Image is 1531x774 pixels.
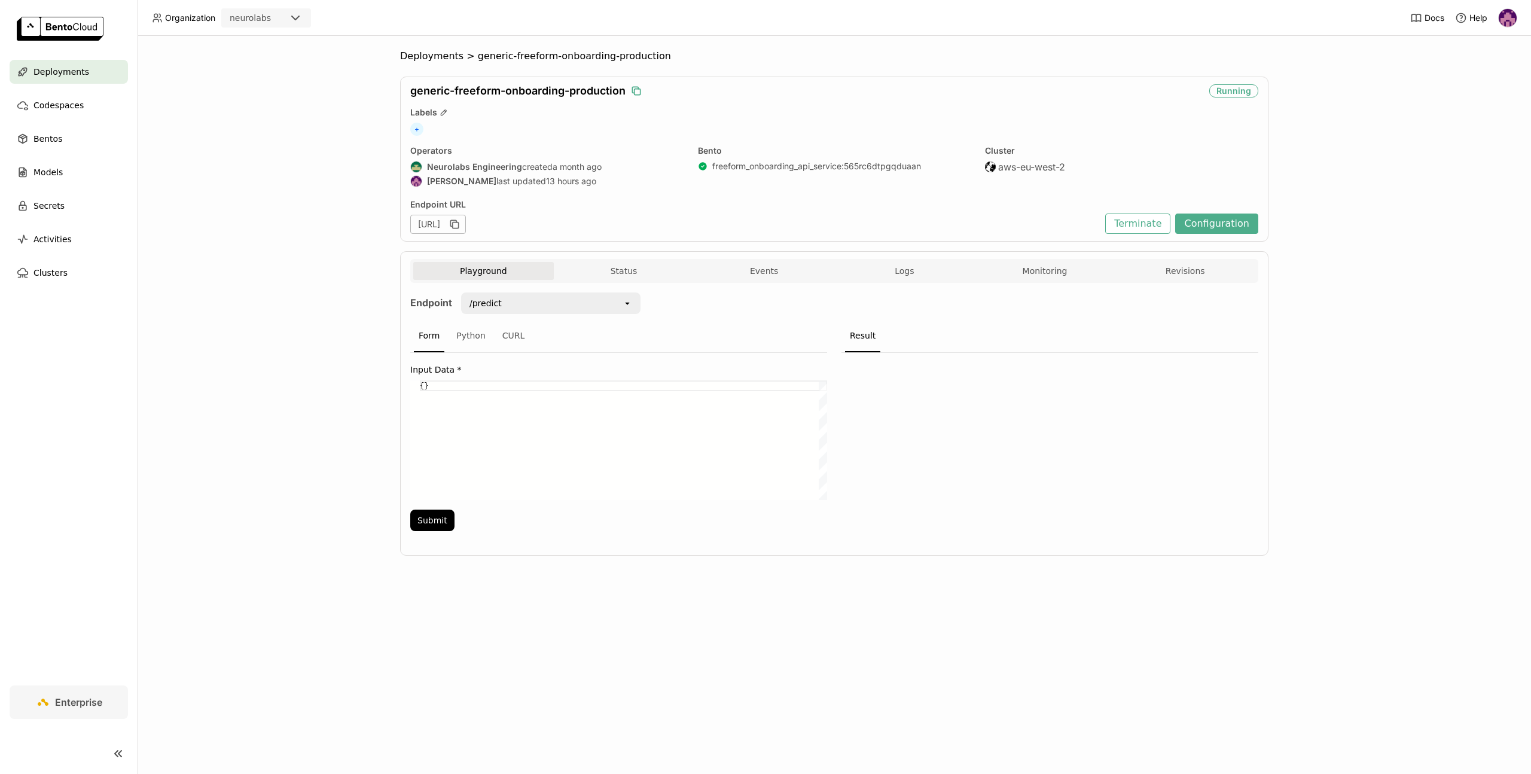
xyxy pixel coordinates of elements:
span: a month ago [553,161,602,172]
a: Activities [10,227,128,251]
strong: [PERSON_NAME] [427,176,496,187]
span: {} [420,382,428,390]
span: Bentos [33,132,62,146]
div: Running [1209,84,1258,97]
button: Status [554,262,694,280]
button: Monitoring [975,262,1115,280]
a: Docs [1410,12,1444,24]
a: Enterprise [10,685,128,719]
span: Clusters [33,266,68,280]
a: Deployments [10,60,128,84]
strong: Endpoint [410,297,452,309]
div: Python [452,320,490,352]
img: Neurolabs Engineering [411,161,422,172]
span: Models [33,165,63,179]
div: Form [414,320,444,352]
div: Operators [410,145,684,156]
span: Logs [895,266,914,276]
a: Models [10,160,128,184]
span: Activities [33,232,72,246]
a: freeform_onboarding_api_service:565rc6dtpgqduaan [712,161,921,172]
div: Cluster [985,145,1258,156]
img: logo [17,17,103,41]
span: Deployments [33,65,89,79]
span: Enterprise [55,696,102,708]
div: /predict [469,297,502,309]
div: Help [1455,12,1487,24]
span: > [463,50,478,62]
input: Selected neurolabs. [272,13,273,25]
span: aws-eu-west-2 [998,161,1065,173]
strong: Neurolabs Engineering [427,161,522,172]
svg: open [623,298,632,308]
a: Codespaces [10,93,128,117]
a: Clusters [10,261,128,285]
button: Terminate [1105,214,1170,234]
div: created [410,161,684,173]
a: Secrets [10,194,128,218]
span: generic-freeform-onboarding-production [410,84,626,97]
button: Configuration [1175,214,1258,234]
input: Selected /predict. [503,297,504,309]
span: Organization [165,13,215,23]
div: Endpoint URL [410,199,1099,210]
div: Bento [698,145,971,156]
img: Mathew Robinson [1499,9,1517,27]
img: Mathew Robinson [411,176,422,187]
span: generic-freeform-onboarding-production [478,50,671,62]
span: Codespaces [33,98,84,112]
span: Deployments [400,50,463,62]
nav: Breadcrumbs navigation [400,50,1268,62]
button: Submit [410,510,455,531]
span: + [410,123,423,136]
div: CURL [498,320,530,352]
div: Labels [410,107,1258,118]
label: Input Data * [410,365,827,374]
div: [URL] [410,215,466,234]
button: Playground [413,262,554,280]
div: Result [845,320,880,352]
div: last updated [410,175,684,187]
a: Bentos [10,127,128,151]
button: Events [694,262,834,280]
span: Docs [1425,13,1444,23]
span: 13 hours ago [546,176,596,187]
div: neurolabs [230,12,271,24]
button: Revisions [1115,262,1255,280]
span: Help [1469,13,1487,23]
span: Secrets [33,199,65,213]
